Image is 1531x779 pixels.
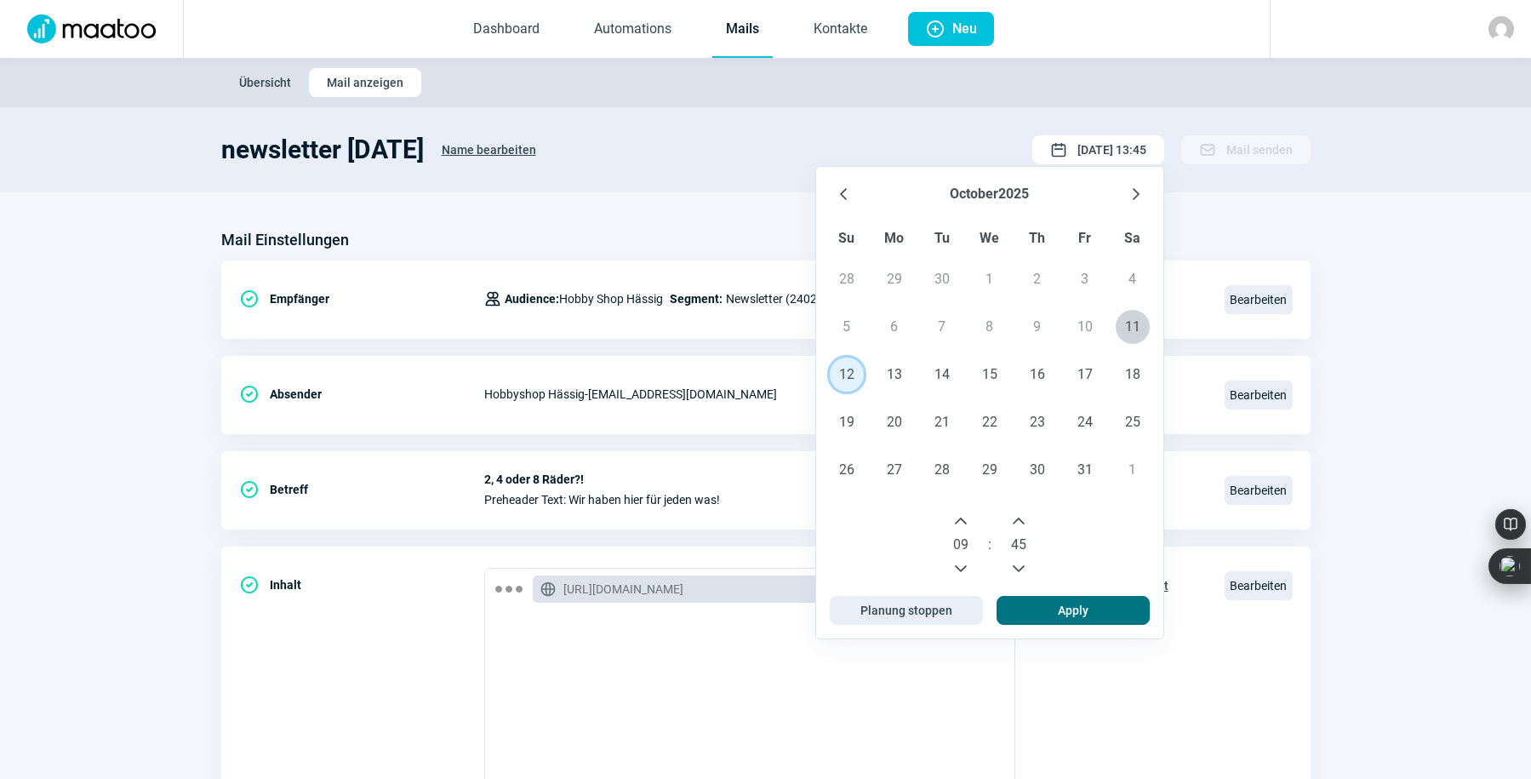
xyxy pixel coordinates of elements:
button: Übersicht [221,68,309,97]
h3: Mail Einstellungen [221,226,349,254]
span: We [980,230,999,246]
td: 28 [918,446,966,494]
span: 09 [953,535,968,555]
span: 28 [925,453,959,487]
img: Logo [17,14,166,43]
img: avatar [1488,16,1514,42]
span: 14 [925,358,959,392]
td: 16 [1014,351,1061,398]
div: Absender [239,377,484,411]
span: Audience: [505,292,559,306]
span: Neu [952,12,977,46]
button: Previous Minute [1005,555,1032,582]
td: 15 [966,351,1014,398]
td: 4 [1109,255,1157,303]
span: Bearbeiten [1225,285,1293,314]
td: 6 [871,303,918,351]
a: Mails [712,2,773,58]
td: 10 [1061,303,1109,351]
span: Preheader Text: Wir haben hier für jeden was! [484,493,1204,507]
span: Bearbeiten [1225,571,1293,600]
td: 31 [1061,446,1109,494]
span: Übersicht [239,69,291,96]
td: 29 [871,255,918,303]
span: 24 [1068,405,1102,439]
a: Automations [580,2,685,58]
span: 25 [1116,405,1150,439]
span: Mo [884,230,904,246]
td: 18 [1109,351,1157,398]
div: Choose Date [816,167,1163,596]
td: 21 [918,398,966,446]
div: Newsletter (24022) [484,282,828,316]
td: 14 [918,351,966,398]
span: 20 [877,405,911,439]
td: 27 [871,446,918,494]
span: 16 [1020,358,1054,392]
span: Hobby Shop Hässig [505,289,663,309]
button: Mail senden [1181,135,1311,164]
span: 15 [973,358,1007,392]
span: 22 [973,405,1007,439]
button: Planung stoppen [830,596,983,625]
span: Fr [1078,230,1091,246]
td: 1 [1109,446,1157,494]
td: 19 [823,398,871,446]
span: Mail senden [1226,136,1293,163]
td: 8 [966,303,1014,351]
div: Empfänger [239,282,484,316]
span: 13 [877,358,911,392]
span: 31 [1068,453,1102,487]
button: [DATE] 13:45 [1032,135,1164,164]
span: Name bearbeiten [442,136,536,163]
td: 23 [1014,398,1061,446]
span: [URL][DOMAIN_NAME] [563,581,683,598]
span: 17 [1068,358,1102,392]
td: 30 [1014,446,1061,494]
span: 12 [830,358,864,392]
td: 13 [871,351,918,398]
td: 20 [871,398,918,446]
td: 2 [1014,255,1061,303]
td: 30 [918,255,966,303]
td: 26 [823,446,871,494]
span: 45 [1011,535,1026,555]
button: Next Minute [1005,507,1032,535]
span: : [988,535,991,555]
span: Planung stoppen [860,597,952,624]
td: 9 [1014,303,1061,351]
span: 11 [1116,310,1150,344]
span: 21 [925,405,959,439]
td: 29 [966,446,1014,494]
button: Apply [997,596,1150,625]
button: Next Month [1123,180,1150,208]
span: 27 [877,453,911,487]
button: Neu [908,12,994,46]
span: 19 [830,405,864,439]
span: Mail anzeigen [327,69,403,96]
td: 24 [1061,398,1109,446]
td: 28 [823,255,871,303]
button: Choose Month [950,180,998,208]
span: 23 [1020,405,1054,439]
span: 30 [1020,453,1054,487]
span: Apply [1058,597,1088,624]
button: Choose Year [998,180,1029,208]
span: [DATE] 13:45 [1077,136,1146,163]
h1: newsletter [DATE] [221,135,424,165]
span: Segment: [670,289,723,309]
span: Th [1029,230,1045,246]
td: 5 [823,303,871,351]
span: 18 [1116,358,1150,392]
div: Hobbyshop Hässig - [EMAIL_ADDRESS][DOMAIN_NAME] [484,377,1204,411]
span: Su [838,230,854,246]
button: Previous Hour [947,555,974,582]
a: Kontakte [800,2,881,58]
td: 22 [966,398,1014,446]
button: Next Hour [947,507,974,535]
td: 11 [1109,303,1157,351]
span: Bearbeiten [1225,476,1293,505]
span: Tu [934,230,950,246]
button: Previous Month [830,180,857,208]
button: Mail anzeigen [309,68,421,97]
